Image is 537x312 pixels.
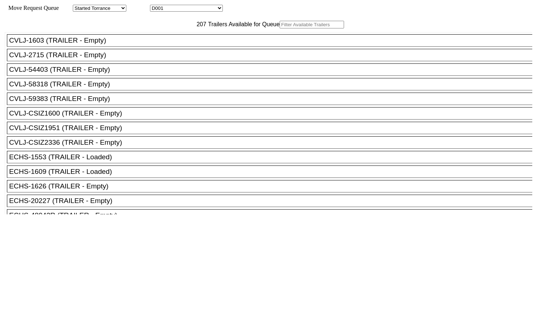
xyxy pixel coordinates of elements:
[5,5,59,11] span: Move Request Queue
[60,5,71,11] span: Area
[9,95,537,103] div: CVLJ-59383 (TRAILER - Empty)
[206,21,280,27] span: Trailers Available for Queue
[193,21,206,27] span: 207
[9,211,537,219] div: ECHS-48043R (TRAILER - Empty)
[9,124,537,132] div: CVLJ-CSIZ1951 (TRAILER - Empty)
[9,36,537,44] div: CVLJ-1603 (TRAILER - Empty)
[9,153,537,161] div: ECHS-1553 (TRAILER - Loaded)
[9,51,537,59] div: CVLJ-2715 (TRAILER - Empty)
[9,109,537,117] div: CVLJ-CSIZ1600 (TRAILER - Empty)
[280,21,344,28] input: Filter Available Trailers
[9,80,537,88] div: CVLJ-58318 (TRAILER - Empty)
[128,5,149,11] span: Location
[9,66,537,74] div: CVLJ-54403 (TRAILER - Empty)
[9,168,537,176] div: ECHS-1609 (TRAILER - Loaded)
[9,182,537,190] div: ECHS-1626 (TRAILER - Empty)
[9,197,537,205] div: ECHS-20227 (TRAILER - Empty)
[9,139,537,147] div: CVLJ-CSIZ2336 (TRAILER - Empty)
